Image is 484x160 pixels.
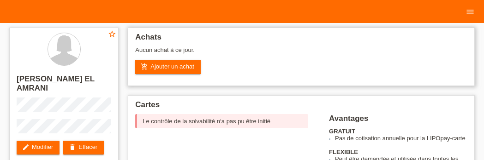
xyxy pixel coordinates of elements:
[135,60,201,74] a: add_shopping_cartAjouter un achat
[135,46,467,60] div: Aucun achat à ce jour.
[466,7,475,17] i: menu
[108,30,116,38] i: star_border
[335,135,467,142] li: Pas de cotisation annuelle pour la LIPOpay-carte
[329,114,467,128] h2: Avantages
[461,9,479,14] a: menu
[135,33,467,46] h2: Achats
[329,128,355,135] b: GRATUIT
[135,100,467,114] h2: Cartes
[141,63,148,70] i: add_shopping_cart
[329,149,358,155] b: FLEXIBLE
[135,114,308,128] div: Le contrôle de la solvabilité n‘a pas pu être initié
[69,143,76,151] i: delete
[17,141,60,154] a: editModifier
[108,30,116,40] a: star_border
[17,74,111,97] h2: [PERSON_NAME] EL AMRANI
[63,141,104,154] a: deleteEffacer
[22,143,30,151] i: edit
